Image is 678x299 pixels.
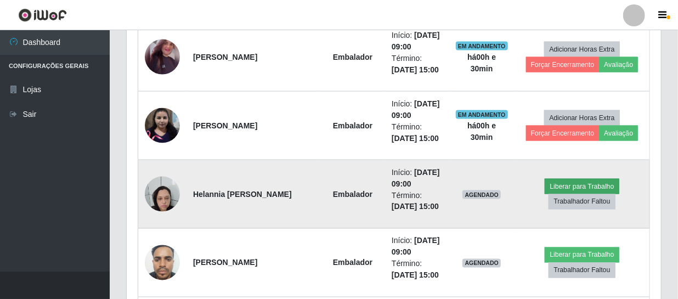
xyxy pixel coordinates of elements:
strong: Embalador [333,258,372,267]
time: [DATE] 09:00 [392,168,440,188]
li: Término: [392,53,443,76]
time: [DATE] 09:00 [392,31,440,51]
time: [DATE] 15:00 [392,134,439,143]
button: Trabalhador Faltou [549,263,615,278]
li: Início: [392,30,443,53]
time: [DATE] 09:00 [392,99,440,120]
li: Início: [392,167,443,190]
time: [DATE] 15:00 [392,202,439,211]
span: AGENDADO [462,190,501,199]
li: Término: [392,258,443,281]
img: 1738977302932.jpeg [145,35,180,79]
button: Liberar para Trabalho [545,179,619,194]
button: Adicionar Horas Extra [544,110,619,126]
button: Forçar Encerramento [526,57,600,72]
time: [DATE] 15:00 [392,271,439,280]
strong: Helannia [PERSON_NAME] [193,190,292,199]
strong: há 00 h e 30 min [467,53,496,73]
button: Avaliação [599,126,638,141]
img: CoreUI Logo [18,8,67,22]
strong: Embalador [333,53,372,61]
button: Trabalhador Faltou [549,194,615,210]
li: Início: [392,235,443,258]
button: Forçar Encerramento [526,126,600,141]
span: EM ANDAMENTO [456,110,508,119]
strong: Embalador [333,190,372,199]
span: EM ANDAMENTO [456,42,508,50]
button: Adicionar Horas Extra [544,42,619,57]
li: Início: [392,98,443,121]
time: [DATE] 15:00 [392,65,439,74]
li: Término: [392,190,443,213]
button: Liberar para Trabalho [545,247,619,263]
strong: Embalador [333,121,372,130]
img: 1730987452879.jpeg [145,171,180,217]
span: AGENDADO [462,259,501,268]
img: 1735509810384.jpeg [145,239,180,286]
button: Avaliação [599,57,638,72]
time: [DATE] 09:00 [392,236,440,257]
strong: [PERSON_NAME] [193,53,257,61]
li: Término: [392,121,443,144]
strong: [PERSON_NAME] [193,258,257,267]
strong: há 00 h e 30 min [467,121,496,142]
strong: [PERSON_NAME] [193,121,257,130]
img: 1725571179961.jpeg [145,108,180,143]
